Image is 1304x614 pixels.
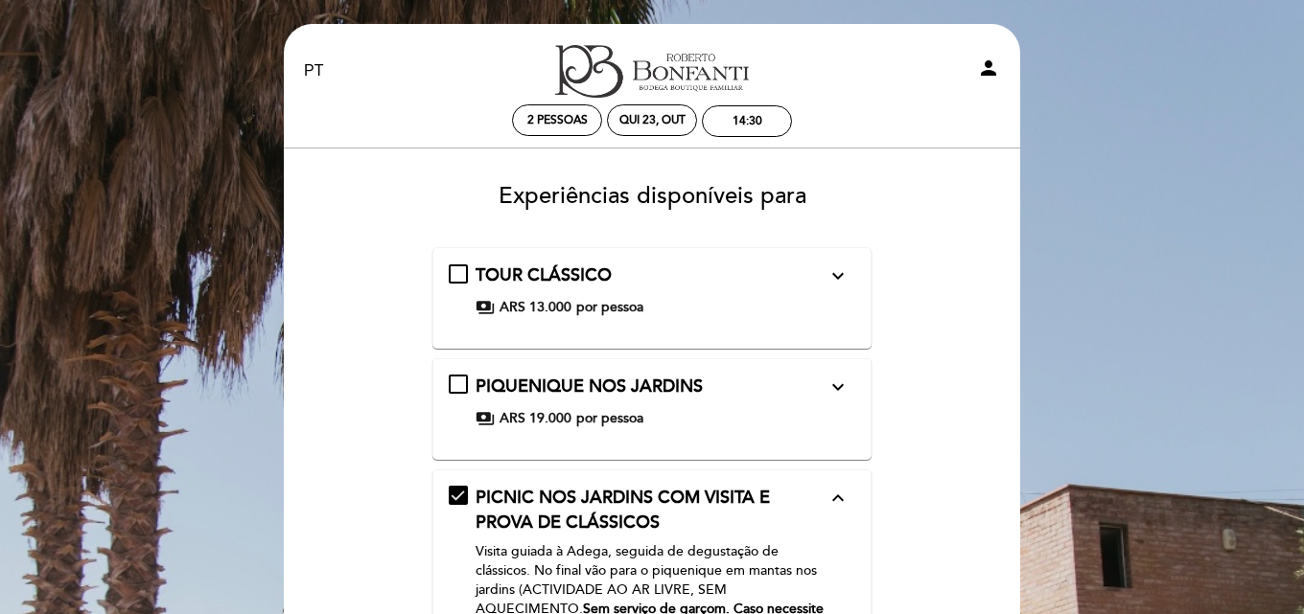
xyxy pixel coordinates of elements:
[476,298,495,317] span: payments
[499,182,806,210] span: Experiências disponíveis para
[977,57,1000,86] button: person
[977,57,1000,80] i: person
[532,45,772,98] a: Turismo - Bodega [PERSON_NAME]
[576,298,643,317] span: por pessoa
[733,114,762,128] div: 14:30
[476,264,612,285] span: TOUR CLÁSSICO
[476,375,703,397] span: PIQUENIQUE NOS JARDINS
[821,263,855,288] button: expand_more
[500,298,571,317] span: ARS 13.000
[827,264,850,287] i: expand_more
[821,375,855,399] button: expand_more
[821,486,855,511] button: expand_less
[476,409,495,428] span: payments
[527,113,588,127] span: 2 pessoas
[476,487,770,533] span: PICNIC NOS JARDINS COM VISITA E PROVA DE CLÁSSICOS
[576,409,643,428] span: por pessoa
[827,375,850,398] i: expand_more
[449,375,856,428] md-checkbox: PIQUENIQUE NOS JARDINS expand_more Visita guiada à Adega sem degustação, seguida de piquenique so...
[449,263,856,317] md-checkbox: TOUR CLÁSSICO expand_more Visita guiada com degustação de 3 vinhos selecionados. Acompanhado de d...
[619,113,686,127] div: Qui 23, out
[827,487,850,510] i: expand_less
[500,409,571,428] span: ARS 19.000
